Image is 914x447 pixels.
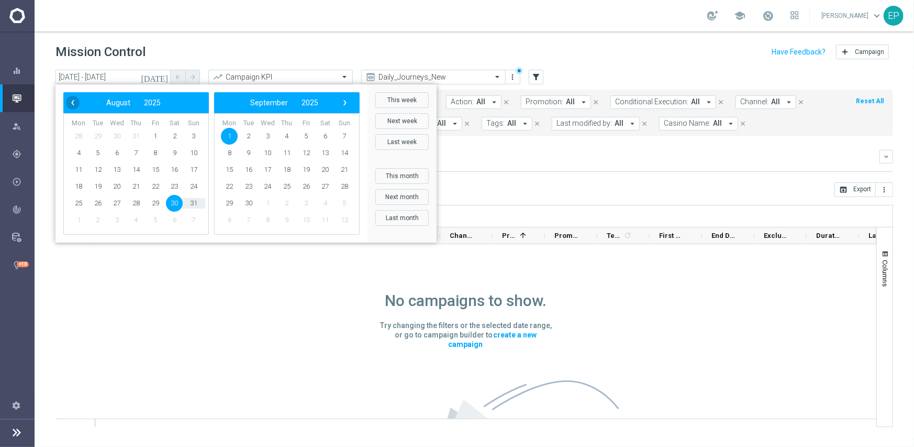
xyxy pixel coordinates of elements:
span: 18 [70,178,87,195]
span: Channel [450,232,475,239]
button: close [591,96,600,108]
button: filter_alt [529,70,543,84]
span: 28 [336,178,353,195]
span: 23 [166,178,183,195]
span: 14 [336,145,353,161]
span: 28 [70,128,87,145]
span: 11 [317,212,333,228]
span: 17 [185,161,202,178]
span: 7 [128,145,144,161]
span: 2 [90,212,106,228]
span: 1 [147,128,164,145]
span: 18 [278,161,295,178]
i: [DATE] [141,72,169,82]
span: September [250,99,288,107]
button: Promotion: All arrow_drop_down [521,95,591,109]
i: arrow_drop_down [726,119,735,128]
div: EP [884,6,904,26]
i: arrow_drop_down [784,97,794,107]
th: weekday [316,119,335,128]
button: ‹ [66,96,80,110]
span: 30 [108,128,125,145]
span: keyboard_arrow_down [871,10,883,21]
span: Columns [881,260,889,287]
th: weekday [296,119,316,128]
a: [PERSON_NAME]keyboard_arrow_down [820,8,884,24]
button: This week [375,92,429,108]
p: Try changing the filters or the selected date range, or go to campaign builder to [380,321,552,349]
a: create a new campaign [448,329,537,350]
span: Duration [816,232,841,239]
span: End Date [711,232,737,239]
i: play_circle_outline [12,177,21,187]
span: 3 [108,212,125,228]
i: more_vert [880,186,888,194]
button: Tags: All arrow_drop_down [482,117,532,130]
span: Action: [451,97,474,106]
span: 30 [240,195,257,212]
span: 2025 [144,99,161,107]
span: 5 [147,212,164,228]
span: 5 [90,145,106,161]
div: Mission Control [12,94,35,103]
span: 15 [147,161,164,178]
span: 24 [259,178,276,195]
span: All [771,97,780,106]
div: equalizer Dashboard [12,67,35,75]
span: 6 [108,145,125,161]
span: 25 [278,178,295,195]
span: All [713,119,722,128]
i: arrow_drop_down [704,97,714,107]
i: arrow_drop_down [520,119,530,128]
span: › [338,96,352,110]
span: 7 [185,212,202,228]
span: 17 [259,161,276,178]
i: close [739,120,746,127]
span: 22 [147,178,164,195]
button: more_vert [876,182,893,197]
span: 12 [336,212,353,228]
i: close [533,120,541,127]
span: 6 [166,212,183,228]
span: 2 [166,128,183,145]
button: close [532,118,542,129]
th: weekday [146,119,165,128]
i: arrow_forward [189,73,196,81]
th: weekday [239,119,259,128]
button: add Campaign [836,45,889,59]
i: settings [12,400,21,410]
th: weekday [335,119,354,128]
div: Execute [12,177,34,187]
span: 31 [128,128,144,145]
button: Action: All arrow_drop_down [446,95,501,109]
button: play_circle_outline Execute [12,178,35,186]
button: person_search Explore [12,122,35,130]
span: 10 [185,145,202,161]
i: equalizer [12,66,21,75]
ng-select: Daily_Journeys_New [361,70,506,84]
button: close [640,118,649,129]
span: 20 [108,178,125,195]
button: Last month [375,210,429,226]
span: 11 [278,145,295,161]
h1: Mission Control [55,45,146,60]
span: All [615,119,623,128]
button: close [716,96,726,108]
span: 2 [240,128,257,145]
i: track_changes [12,205,21,214]
span: 8 [147,145,164,161]
div: Settings [5,391,27,419]
button: This month [375,168,429,184]
i: close [641,120,648,127]
div: Optibot [12,251,34,279]
span: 21 [128,178,144,195]
th: weekday [184,119,203,128]
button: close [738,118,748,129]
span: 9 [240,145,257,161]
span: 26 [298,178,315,195]
span: Exclusion type [764,232,789,239]
div: Data Studio [12,233,34,242]
span: 25 [70,195,87,212]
